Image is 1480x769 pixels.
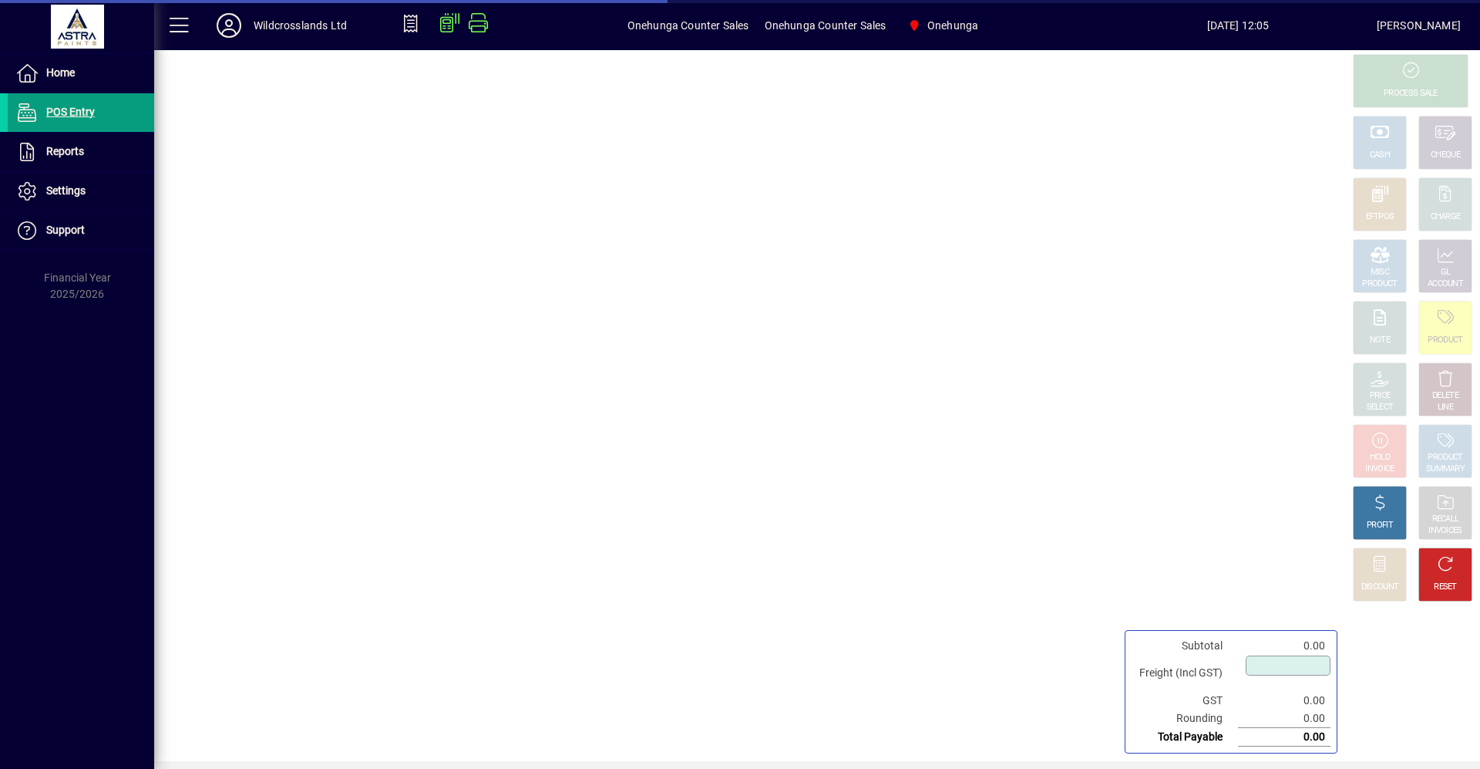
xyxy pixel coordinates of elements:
div: CHEQUE [1431,150,1460,161]
div: RECALL [1432,514,1459,525]
div: RESET [1434,582,1457,593]
span: Settings [46,184,86,197]
td: Total Payable [1132,728,1238,747]
div: PRICE [1370,390,1391,402]
div: Wildcrosslands Ltd [254,13,347,38]
div: CASH [1370,150,1390,161]
td: GST [1132,692,1238,710]
div: DELETE [1432,390,1458,402]
div: PROCESS SALE [1384,88,1438,99]
a: Home [8,54,154,93]
div: GL [1441,267,1451,278]
div: PRODUCT [1428,335,1462,346]
td: 0.00 [1238,637,1330,655]
td: Freight (Incl GST) [1132,655,1238,692]
div: SELECT [1367,402,1394,413]
a: Settings [8,172,154,211]
div: PROFIT [1367,520,1393,531]
div: [PERSON_NAME] [1377,13,1461,38]
div: EFTPOS [1366,211,1394,223]
div: NOTE [1370,335,1390,346]
td: 0.00 [1238,710,1330,728]
span: Onehunga [901,12,984,39]
td: Rounding [1132,710,1238,728]
span: Reports [46,145,84,157]
a: Support [8,211,154,250]
span: Onehunga Counter Sales [765,13,886,38]
div: CHARGE [1431,211,1461,223]
button: Profile [204,12,254,39]
span: POS Entry [46,106,95,118]
a: Reports [8,133,154,171]
span: Home [46,66,75,79]
div: PRODUCT [1428,452,1462,464]
div: LINE [1438,402,1453,413]
span: Onehunga Counter Sales [627,13,749,38]
div: INVOICES [1428,525,1461,537]
span: Onehunga [927,13,978,38]
div: MISC [1371,267,1389,278]
div: ACCOUNT [1428,278,1463,290]
span: [DATE] 12:05 [1099,13,1376,38]
td: 0.00 [1238,692,1330,710]
div: DISCOUNT [1361,582,1398,593]
td: 0.00 [1238,728,1330,747]
td: Subtotal [1132,637,1238,655]
div: HOLD [1370,452,1390,464]
div: PRODUCT [1362,278,1397,290]
span: Support [46,224,85,236]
